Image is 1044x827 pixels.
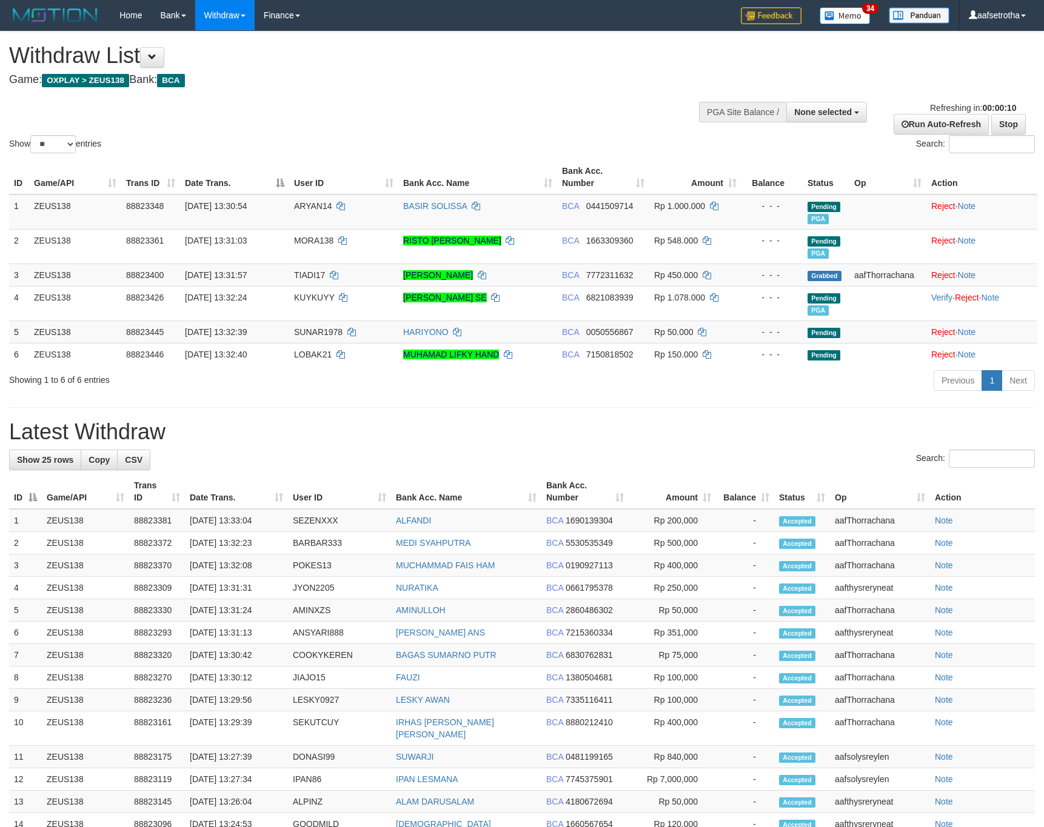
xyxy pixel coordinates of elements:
td: ZEUS138 [29,321,121,343]
span: Accepted [779,696,815,706]
a: LESKY AWAN [396,695,450,705]
div: Showing 1 to 6 of 6 entries [9,369,426,386]
button: None selected [786,102,867,122]
td: - [716,746,774,768]
input: Search: [949,135,1035,153]
td: Rp 500,000 [629,532,716,554]
td: 88823236 [129,689,185,711]
td: aafthysreryneat [830,622,930,644]
span: 34 [862,3,878,14]
th: Balance: activate to sort column ascending [716,474,774,509]
span: [DATE] 13:32:39 [185,327,247,337]
td: Rp 250,000 [629,577,716,599]
td: Rp 100,000 [629,689,716,711]
a: Note [935,673,953,682]
a: Copy [81,450,118,470]
td: - [716,599,774,622]
span: 88823361 [126,236,164,245]
span: Copy 1380504681 to clipboard [566,673,613,682]
td: 7 [9,644,42,666]
td: ZEUS138 [42,599,129,622]
td: 88823370 [129,554,185,577]
td: ZEUS138 [29,343,121,365]
td: [DATE] 13:32:08 [185,554,288,577]
span: Copy 2860486302 to clipboard [566,605,613,615]
span: 88823426 [126,293,164,302]
td: ZEUS138 [29,286,121,321]
span: BCA [562,293,579,302]
span: TIADI17 [294,270,325,280]
span: BCA [562,270,579,280]
span: BCA [546,752,563,762]
th: Trans ID: activate to sort column ascending [129,474,185,509]
td: 2 [9,532,42,554]
a: HARIYONO [403,327,449,337]
th: Balance [741,160,803,194]
td: 88823381 [129,509,185,532]
a: [PERSON_NAME] SE [403,293,487,302]
th: Date Trans.: activate to sort column ascending [185,474,288,509]
th: Action [930,474,1035,509]
td: 88823320 [129,644,185,666]
div: - - - [746,291,798,304]
td: 4 [9,286,29,321]
span: Pending [808,236,840,247]
th: Game/API: activate to sort column ascending [29,160,121,194]
a: Note [935,516,953,525]
th: Date Trans.: activate to sort column descending [180,160,289,194]
span: ARYAN14 [294,201,332,211]
td: [DATE] 13:31:31 [185,577,288,599]
span: Refreshing in: [930,103,1016,113]
td: 1 [9,194,29,230]
td: · [926,229,1037,264]
a: Note [958,236,976,245]
span: Copy 7772311632 to clipboard [586,270,634,280]
td: - [716,532,774,554]
img: MOTION_logo.png [9,6,101,24]
a: MUHAMAD LIFKY HAND [403,350,499,359]
a: Note [935,695,953,705]
td: [DATE] 13:29:56 [185,689,288,711]
span: Show 25 rows [17,455,73,465]
td: ZEUS138 [42,577,129,599]
img: Button%20Memo.svg [820,7,871,24]
a: Verify [931,293,952,302]
td: Rp 840,000 [629,746,716,768]
td: [DATE] 13:30:12 [185,666,288,689]
th: Status [803,160,849,194]
span: Pending [808,293,840,304]
td: SEKUTCUY [288,711,391,746]
span: Rp 150.000 [654,350,698,359]
td: ZEUS138 [29,194,121,230]
span: KUYKUYY [294,293,335,302]
td: 88823175 [129,746,185,768]
a: Show 25 rows [9,450,81,470]
a: BASIR SOLISSA [403,201,467,211]
a: Stop [991,114,1026,135]
a: CSV [117,450,150,470]
a: MUCHAMMAD FAIS HAM [396,560,495,570]
span: Accepted [779,651,815,661]
a: 1 [982,370,1002,391]
td: aafThorrachana [830,532,930,554]
a: Reject [931,201,955,211]
span: [DATE] 13:30:54 [185,201,247,211]
th: Trans ID: activate to sort column ascending [121,160,180,194]
a: IRHAS [PERSON_NAME] [PERSON_NAME] [396,717,494,739]
td: 8 [9,666,42,689]
td: aafThorrachana [830,644,930,666]
span: BCA [562,201,579,211]
td: ZEUS138 [42,554,129,577]
td: [DATE] 13:27:39 [185,746,288,768]
a: IPAN LESMANA [396,774,458,784]
a: Note [935,628,953,637]
td: ZEUS138 [29,229,121,264]
a: [PERSON_NAME] [403,270,473,280]
span: LOBAK21 [294,350,332,359]
a: Previous [934,370,982,391]
td: ZEUS138 [42,711,129,746]
span: Accepted [779,752,815,763]
td: [DATE] 13:29:39 [185,711,288,746]
td: IPAN86 [288,768,391,791]
img: panduan.png [889,7,949,24]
